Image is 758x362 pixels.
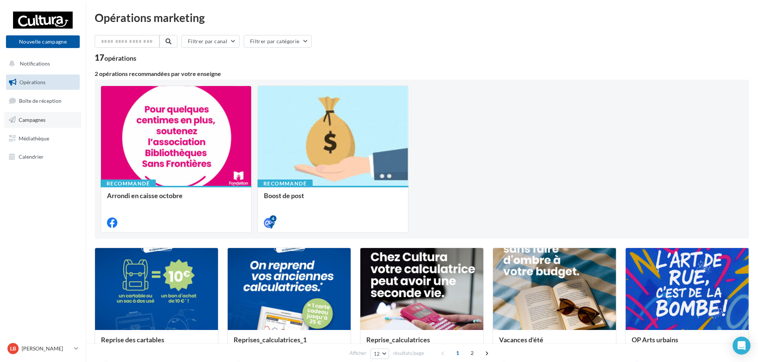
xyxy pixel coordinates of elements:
[19,135,49,141] span: Médiathèque
[264,192,402,207] div: Boost de post
[181,35,240,48] button: Filtrer par canal
[466,347,478,359] span: 2
[101,336,212,351] div: Reprise des cartables
[10,345,16,352] span: LB
[101,180,156,188] div: Recommandé
[95,71,749,77] div: 2 opérations recommandées par votre enseigne
[107,192,245,207] div: Arrondi en caisse octobre
[4,93,81,109] a: Boîte de réception
[244,35,312,48] button: Filtrer par catégorie
[234,336,345,351] div: Reprises_calculatrices_1
[4,112,81,128] a: Campagnes
[350,350,366,357] span: Afficher
[733,337,751,355] div: Open Intercom Messenger
[366,336,477,351] div: Reprise_calculatrices
[393,350,424,357] span: résultats/page
[95,12,749,23] div: Opérations marketing
[19,117,45,123] span: Campagnes
[632,336,743,351] div: OP Arts urbains
[258,180,313,188] div: Recommandé
[374,351,380,357] span: 12
[22,345,71,352] p: [PERSON_NAME]
[370,349,389,359] button: 12
[270,215,277,222] div: 4
[452,347,464,359] span: 1
[6,35,80,48] button: Nouvelle campagne
[104,55,136,61] div: opérations
[4,149,81,165] a: Calendrier
[499,336,610,351] div: Vacances d'été
[19,153,44,160] span: Calendrier
[19,98,61,104] span: Boîte de réception
[20,60,50,67] span: Notifications
[19,79,45,85] span: Opérations
[4,74,81,90] a: Opérations
[6,342,80,356] a: LB [PERSON_NAME]
[4,56,78,72] button: Notifications
[95,54,136,62] div: 17
[4,131,81,146] a: Médiathèque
